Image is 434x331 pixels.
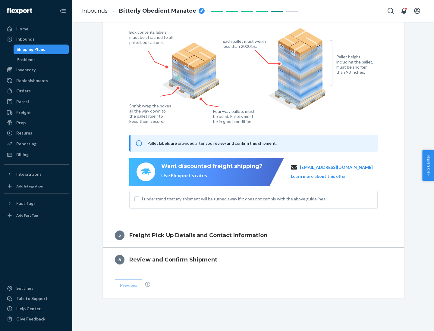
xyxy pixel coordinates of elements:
div: Add Integration [16,184,43,189]
figcaption: Box contents labels must be attached to all palletized cartons. [129,29,174,45]
div: Want discounted freight shipping? [161,162,263,170]
div: Billing [16,152,29,158]
button: Integrations [4,169,69,179]
div: Add Fast Tag [16,213,38,218]
button: Open account menu [411,5,423,17]
a: Problems [14,55,69,64]
div: Shipping Plans [17,46,45,52]
button: Learn more about this offer [291,173,346,179]
a: Reporting [4,139,69,149]
div: Inbounds [16,36,35,42]
div: 5 [115,230,124,240]
div: 6 [115,255,124,264]
a: Orders [4,86,69,96]
figcaption: Shrink wrap the boxes all the way down to the pallet itself to keep them secure. [129,103,172,124]
a: Parcel [4,97,69,107]
div: Freight [16,110,31,116]
a: Shipping Plans [14,45,69,54]
div: Settings [16,285,33,291]
ol: breadcrumbs [77,2,209,20]
button: Give Feedback [4,314,69,324]
a: Talk to Support [4,294,69,303]
div: Home [16,26,28,32]
figcaption: Pallet height, including the pallet, must be shorter than 90 inches. [336,54,376,75]
span: I understand that my shipment will be turned away if it does not comply with the above guidelines. [142,196,373,202]
input: I understand that my shipment will be turned away if it does not comply with the above guidelines. [134,196,139,201]
span: Pallet labels are provided after you review and confirm this shipment. [147,141,277,146]
button: Open notifications [398,5,410,17]
a: Home [4,24,69,34]
button: Close Navigation [57,5,69,17]
figcaption: Each pallet must weigh less than 2000lbs. [223,39,268,49]
div: Talk to Support [16,295,48,302]
a: Freight [4,108,69,117]
button: 5Freight Pick Up Details and Contact Information [103,223,404,247]
div: Reporting [16,141,36,147]
div: Help Center [16,306,41,312]
a: Replenishments [4,76,69,85]
a: Returns [4,128,69,138]
button: Help Center [422,150,434,181]
button: Open Search Box [385,5,397,17]
div: Prep [16,120,26,126]
div: Use Flexport's rates! [161,172,263,179]
div: Parcel [16,99,29,105]
a: [EMAIL_ADDRESS][DOMAIN_NAME] [300,164,373,170]
figcaption: Four-way pallets must be used. Pallets must be in good condition. [213,109,255,124]
a: Help Center [4,304,69,314]
img: Flexport logo [7,8,32,14]
a: Settings [4,283,69,293]
div: Fast Tags [16,200,36,206]
a: Inbounds [4,34,69,44]
div: Integrations [16,171,42,177]
div: Replenishments [16,78,48,84]
div: Problems [17,57,36,63]
a: Inbounds [82,8,108,14]
a: Add Integration [4,181,69,191]
span: Bitterly Obedient Manatee [119,7,196,15]
div: Returns [16,130,32,136]
div: Give Feedback [16,316,46,322]
div: Inventory [16,67,36,73]
a: Inventory [4,65,69,75]
button: 6Review and Confirm Shipment [103,248,404,272]
a: Add Fast Tag [4,211,69,220]
a: Prep [4,118,69,128]
a: Billing [4,150,69,159]
div: Orders [16,88,31,94]
h4: Review and Confirm Shipment [129,256,217,264]
h4: Freight Pick Up Details and Contact Information [129,231,267,239]
button: Fast Tags [4,199,69,208]
button: Previous [115,279,142,291]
